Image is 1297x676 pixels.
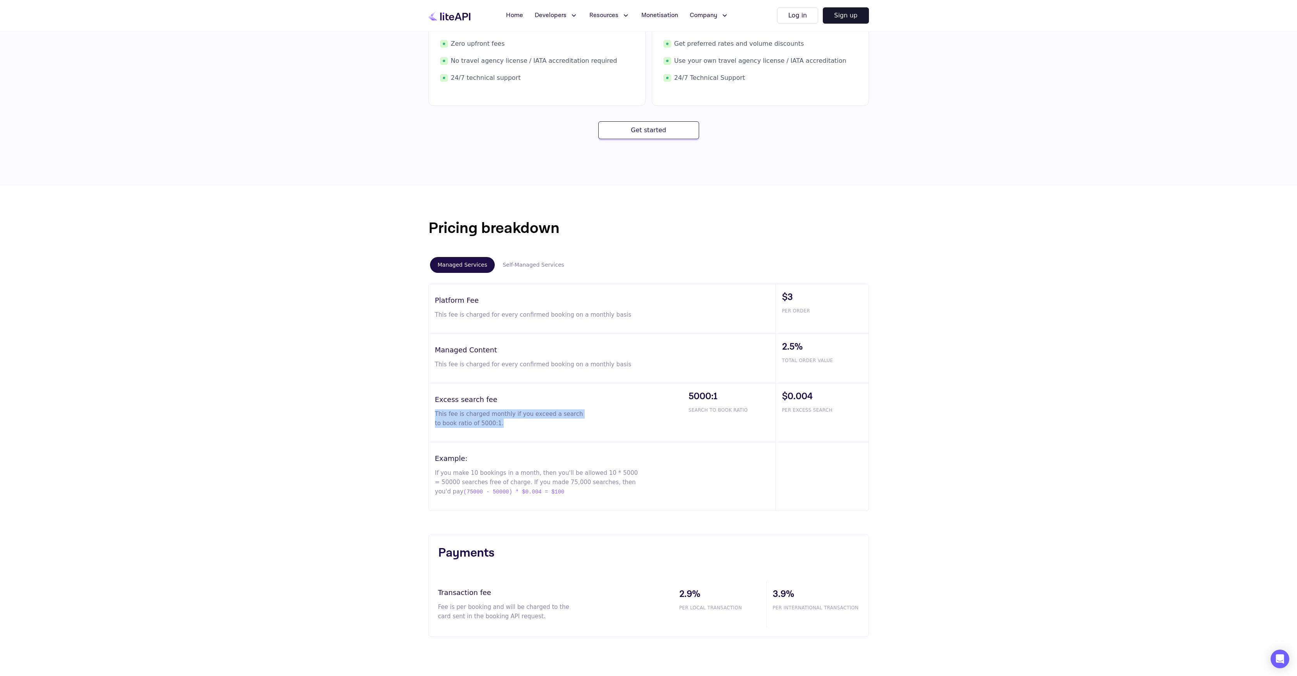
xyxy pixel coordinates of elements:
span: No travel agency license / IATA accreditation required [440,56,634,66]
span: PER ORDER [782,307,869,314]
span: Monetisation [641,11,678,20]
button: Company [685,8,733,23]
span: Zero upfront fees [440,39,634,48]
span: Developers [535,11,566,20]
span: Get preferred rates and volume discounts [663,39,857,48]
p: If you make 10 bookings in a month, then you'll be allowed 10 * 5000 = 50000 searches free of cha... [435,468,639,497]
h3: Platform Fee [435,295,775,305]
span: 2.5% [782,340,869,354]
h3: Managed Content [435,345,775,355]
span: Use your own travel agency license / IATA accreditation [663,56,857,66]
h3: Excess search fee [435,394,682,405]
button: Log in [777,7,818,24]
span: Company [690,11,717,20]
h1: Pricing breakdown [428,217,869,240]
span: 2.9% [679,587,766,601]
p: This fee is charged monthly if you exceed a search to book ratio of 5000:1. [435,409,584,428]
h3: Example: [435,453,775,464]
span: $3 [782,290,869,304]
h3: Transaction fee [438,587,673,598]
button: Managed Services [430,257,495,273]
p: This fee is charged for every confirmed booking on a monthly basis [435,360,639,369]
button: Get started [598,121,699,139]
span: (75000 - 50000) * $0.004 = $100 [463,487,564,497]
span: PER EXCESS SEARCH [782,407,869,414]
a: Home [501,8,528,23]
span: Resources [589,11,618,20]
span: SEARCH TO BOOK RATIO [689,407,775,414]
button: Self-Managed Services [495,257,572,273]
span: PER INTERNATIONAL TRANSACTION [773,604,859,611]
span: TOTAL ORDER VALUE [782,357,869,364]
button: Developers [530,8,582,23]
span: 3.9% [773,587,859,601]
span: 5000:1 [689,390,775,404]
span: 24/7 technical support [440,73,634,83]
button: Resources [585,8,634,23]
button: Sign up [823,7,869,24]
p: This fee is charged for every confirmed booking on a monthly basis [435,310,639,319]
span: $0.004 [782,390,869,404]
span: PER LOCAL TRANSACTION [679,604,766,611]
span: Home [506,11,523,20]
p: Fee is per booking and will be charged to the card sent in the booking API request. [438,602,579,621]
a: Monetisation [637,8,683,23]
div: Open Intercom Messenger [1271,650,1289,668]
h3: Payments [438,544,859,562]
span: 24/7 Technical Support [663,73,857,83]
